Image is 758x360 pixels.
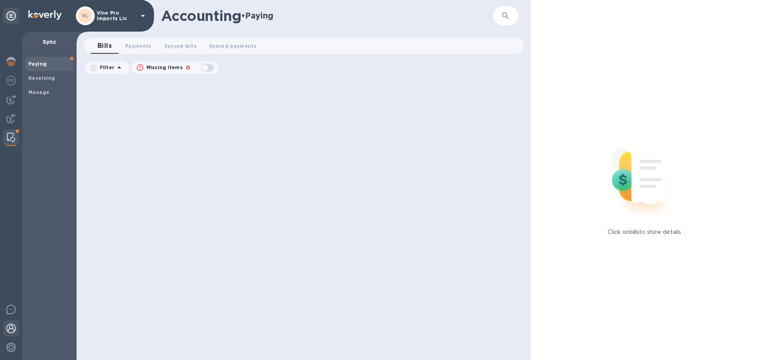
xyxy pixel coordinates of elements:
[146,64,183,71] p: Missing items
[186,64,190,72] p: 0
[28,10,62,20] img: Logo
[209,42,257,50] span: Synced payments
[241,11,273,21] h2: • Paying
[125,42,152,50] span: Payments
[28,89,49,95] b: Manage
[164,42,197,50] span: Synced bills
[82,13,89,19] b: VL
[97,64,114,71] p: Filter
[28,38,70,46] p: Sync
[161,8,241,24] h1: Accounting
[28,75,55,81] b: Receiving
[98,40,112,51] span: Bills
[97,10,136,21] p: Vine Pro Imports Llc
[3,8,19,24] div: Unpin categories
[6,76,16,85] img: Foreign exchange
[581,42,758,360] iframe: Chat Widget
[28,61,47,67] b: Paying
[132,61,219,74] button: Missing items0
